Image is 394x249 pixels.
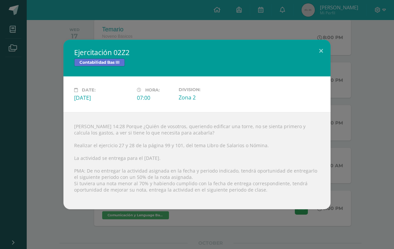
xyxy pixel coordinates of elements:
span: Date: [82,87,95,92]
div: [DATE] [74,94,132,101]
span: Hora: [145,87,160,92]
span: Contabilidad Bas III [74,58,125,66]
h2: Ejercitación 02Z2 [74,48,320,57]
div: 07:00 [137,94,173,101]
label: Division: [179,87,236,92]
div: Zona 2 [179,94,236,101]
button: Close (Esc) [312,40,331,62]
div: [PERSON_NAME] 14:28 Porque ¿Quién de vosotros, queriendo edificar una torre, no se sienta primero... [63,112,331,209]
